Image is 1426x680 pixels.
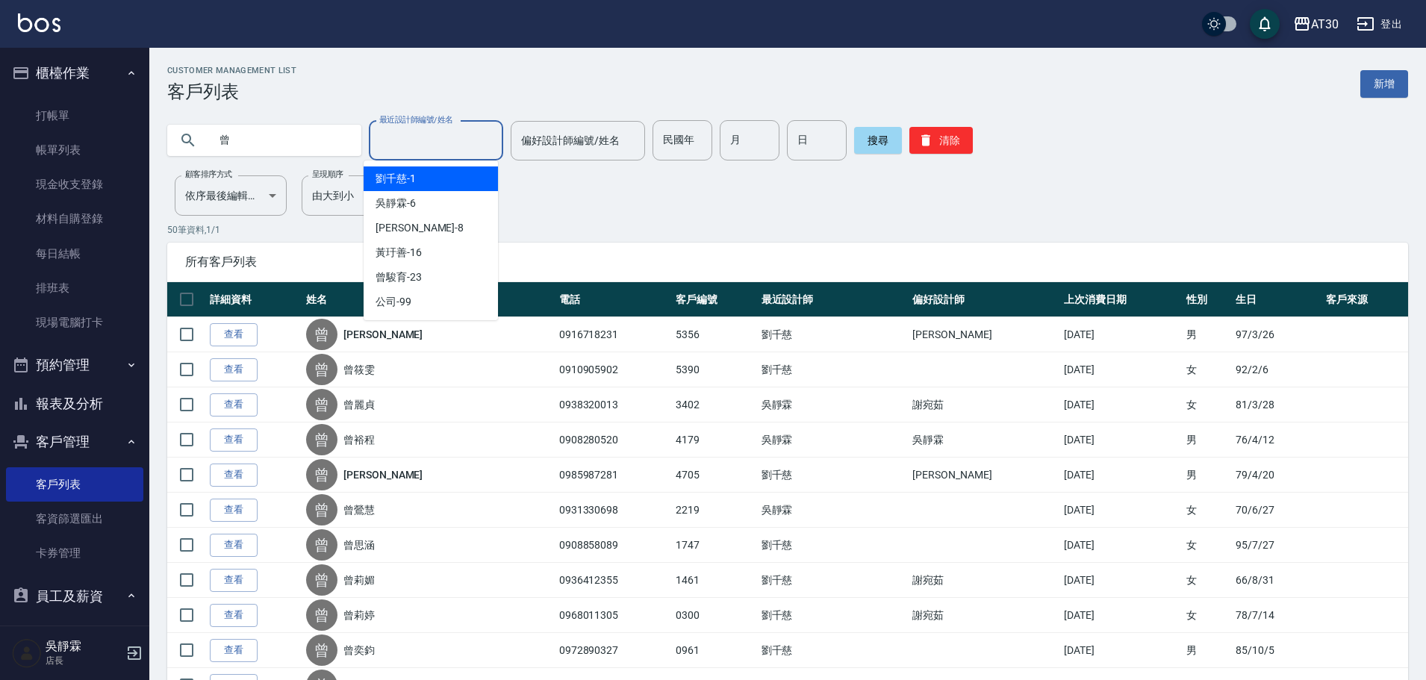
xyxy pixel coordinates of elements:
[210,639,258,662] a: 查看
[376,220,464,236] span: [PERSON_NAME] -8
[306,354,337,385] div: 曾
[909,317,1060,352] td: [PERSON_NAME]
[672,633,758,668] td: 0961
[555,422,672,458] td: 0908280520
[306,634,337,666] div: 曾
[758,598,909,633] td: 劉千慈
[672,422,758,458] td: 4179
[1232,387,1322,422] td: 81/3/28
[343,573,375,587] a: 曾莉媚
[1287,9,1345,40] button: AT30
[6,99,143,133] a: 打帳單
[1232,493,1322,528] td: 70/6/27
[1232,317,1322,352] td: 97/3/26
[6,271,143,305] a: 排班表
[1060,633,1182,668] td: [DATE]
[672,493,758,528] td: 2219
[376,245,422,261] span: 黃玗善 -16
[306,599,337,631] div: 曾
[6,621,143,655] a: 員工列表
[210,428,258,452] a: 查看
[1232,598,1322,633] td: 78/7/14
[672,528,758,563] td: 1747
[343,467,423,482] a: [PERSON_NAME]
[1360,70,1408,98] a: 新增
[6,467,143,502] a: 客戶列表
[555,458,672,493] td: 0985987281
[555,282,672,317] th: 電話
[376,171,416,187] span: 劉千慈 -1
[210,464,258,487] a: 查看
[1060,387,1182,422] td: [DATE]
[758,282,909,317] th: 最近設計師
[343,432,375,447] a: 曾裕程
[1183,387,1232,422] td: 女
[46,654,122,667] p: 店長
[672,563,758,598] td: 1461
[555,317,672,352] td: 0916718231
[306,564,337,596] div: 曾
[1060,282,1182,317] th: 上次消費日期
[672,598,758,633] td: 0300
[1232,633,1322,668] td: 85/10/5
[209,120,349,160] input: 搜尋關鍵字
[1060,563,1182,598] td: [DATE]
[1183,458,1232,493] td: 男
[672,317,758,352] td: 5356
[6,502,143,536] a: 客資篩選匯出
[6,305,143,340] a: 現場電腦打卡
[909,563,1060,598] td: 謝宛茹
[210,358,258,381] a: 查看
[1183,563,1232,598] td: 女
[758,387,909,422] td: 吳靜霖
[909,387,1060,422] td: 謝宛茹
[302,282,555,317] th: 姓名
[306,459,337,490] div: 曾
[210,393,258,417] a: 查看
[167,223,1408,237] p: 50 筆資料, 1 / 1
[376,294,411,310] span: 公司 -99
[1322,282,1408,317] th: 客戶來源
[672,387,758,422] td: 3402
[46,639,122,654] h5: 吳靜霖
[6,237,143,271] a: 每日結帳
[210,569,258,592] a: 查看
[6,577,143,616] button: 員工及薪資
[379,114,453,125] label: 最近設計師編號/姓名
[210,499,258,522] a: 查看
[206,282,302,317] th: 詳細資料
[18,13,60,32] img: Logo
[1183,598,1232,633] td: 女
[376,269,422,285] span: 曾駿育 -23
[6,167,143,202] a: 現金收支登錄
[1311,15,1339,34] div: AT30
[312,169,343,180] label: 呈現順序
[909,127,973,154] button: 清除
[1183,633,1232,668] td: 男
[758,528,909,563] td: 劉千慈
[555,633,672,668] td: 0972890327
[672,352,758,387] td: 5390
[909,422,1060,458] td: 吳靜霖
[302,175,414,216] div: 由大到小
[1060,317,1182,352] td: [DATE]
[306,389,337,420] div: 曾
[6,54,143,93] button: 櫃檯作業
[1250,9,1280,39] button: save
[343,327,423,342] a: [PERSON_NAME]
[6,346,143,384] button: 預約管理
[1232,282,1322,317] th: 生日
[6,536,143,570] a: 卡券管理
[1351,10,1408,38] button: 登出
[1060,598,1182,633] td: [DATE]
[909,458,1060,493] td: [PERSON_NAME]
[758,317,909,352] td: 劉千慈
[343,608,375,623] a: 曾莉婷
[306,494,337,525] div: 曾
[167,66,296,75] h2: Customer Management List
[758,458,909,493] td: 劉千慈
[555,563,672,598] td: 0936412355
[555,528,672,563] td: 0908858089
[343,502,375,517] a: 曾鶯慧
[210,604,258,627] a: 查看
